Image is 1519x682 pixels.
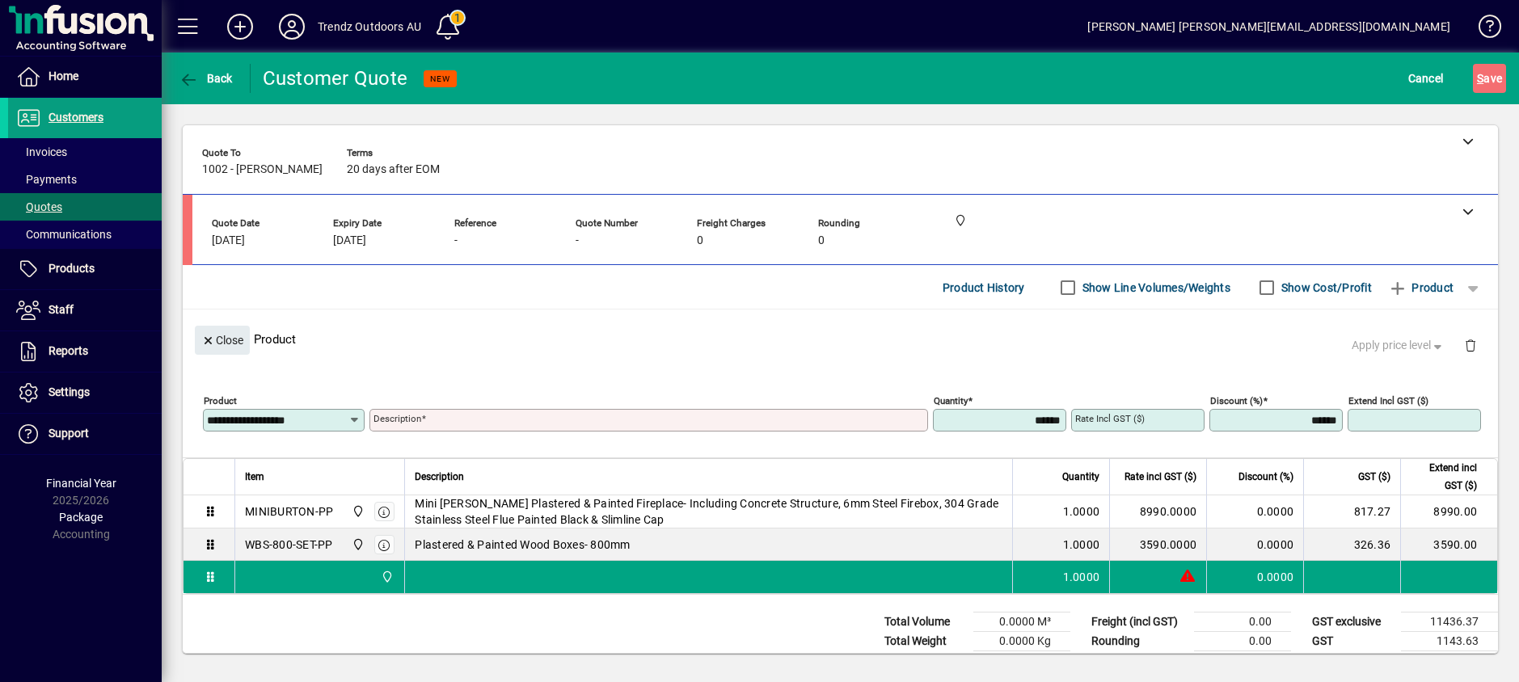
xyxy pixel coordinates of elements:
button: Back [175,64,237,93]
span: Support [49,427,89,440]
mat-label: Rate incl GST ($) [1075,413,1145,424]
td: GST [1304,632,1401,651]
span: Quantity [1062,468,1099,486]
td: 3590.00 [1400,528,1497,561]
span: Back [179,72,233,85]
span: - [576,234,579,247]
mat-label: Product [204,395,237,406]
span: Communications [16,228,112,241]
span: Cancel [1408,65,1444,91]
div: WBS-800-SET-PP [245,537,333,553]
span: 1.0000 [1063,569,1100,585]
td: 0.00 [1194,632,1291,651]
span: Home [49,69,78,82]
a: Settings [8,373,162,413]
div: [PERSON_NAME] [PERSON_NAME][EMAIL_ADDRESS][DOMAIN_NAME] [1087,14,1450,40]
app-page-header-button: Delete [1451,338,1490,352]
span: Discount (%) [1238,468,1293,486]
span: 20 days after EOM [347,163,440,176]
mat-label: Quantity [934,395,968,406]
div: 8990.0000 [1120,503,1196,520]
td: 0.0000 Kg [973,632,1070,651]
span: 1.0000 [1063,503,1100,520]
span: Products [49,262,95,275]
td: 0.0000 [1206,528,1303,561]
a: Support [8,414,162,454]
a: Communications [8,221,162,248]
button: Add [214,12,266,41]
span: Apply price level [1352,337,1445,354]
span: 0 [697,234,703,247]
td: 1143.63 [1401,632,1498,651]
td: Freight (incl GST) [1083,613,1194,632]
span: [DATE] [333,234,366,247]
div: Product [183,309,1498,368]
span: Extend incl GST ($) [1411,459,1477,495]
td: Total Weight [876,632,973,651]
a: Quotes [8,193,162,221]
span: Financial Year [46,477,116,490]
div: Trendz Outdoors AU [318,14,421,40]
span: [DATE] [212,234,245,247]
a: Staff [8,290,162,330]
span: 1.0000 [1063,537,1100,553]
td: 0.0000 [1206,561,1303,593]
td: GST exclusive [1304,613,1401,632]
div: 3590.0000 [1120,537,1196,553]
mat-label: Description [373,413,421,424]
span: S [1477,72,1483,85]
span: Reports [49,344,88,357]
button: Profile [266,12,318,41]
a: Reports [8,331,162,372]
a: Invoices [8,138,162,166]
td: 0.0000 M³ [973,613,1070,632]
span: Settings [49,385,90,398]
span: Description [415,468,464,486]
span: Close [201,327,243,354]
td: Rounding [1083,632,1194,651]
td: 11436.37 [1401,613,1498,632]
mat-label: Extend incl GST ($) [1348,395,1428,406]
span: Quotes [16,200,62,213]
div: MINIBURTON-PP [245,503,333,520]
span: Payments [16,173,77,186]
span: Invoices [16,145,67,158]
mat-label: Discount (%) [1210,395,1263,406]
label: Show Cost/Profit [1278,280,1372,296]
td: 0.0000 [1206,495,1303,528]
button: Product History [936,273,1032,302]
a: Home [8,57,162,97]
span: 0 [818,234,825,247]
span: Mini [PERSON_NAME] Plastered & Painted Fireplace- Including Concrete Structure, 6mm Steel Firebox... [415,495,1002,528]
span: Package [59,511,103,524]
button: Apply price level [1345,331,1452,360]
span: Plastered & Painted Wood Boxes- 800mm [415,537,630,553]
td: 326.36 [1303,528,1400,561]
td: 12580.00 [1401,651,1498,671]
label: Show Line Volumes/Weights [1079,280,1230,296]
div: Customer Quote [263,65,408,91]
td: 817.27 [1303,495,1400,528]
a: Products [8,249,162,289]
span: - [454,234,458,247]
td: 0.00 [1194,613,1291,632]
a: Payments [8,166,162,193]
button: Close [195,326,250,355]
td: Total Volume [876,613,973,632]
span: 1002 - [PERSON_NAME] [202,163,323,176]
app-page-header-button: Close [191,332,254,347]
span: Item [245,468,264,486]
button: Delete [1451,326,1490,364]
span: Staff [49,303,74,316]
span: GST ($) [1358,468,1390,486]
td: GST inclusive [1304,651,1401,671]
span: Product History [943,275,1025,301]
button: Save [1473,64,1506,93]
span: Customers [49,111,103,124]
app-page-header-button: Back [162,64,251,93]
span: NEW [430,74,450,84]
span: ave [1477,65,1502,91]
td: 8990.00 [1400,495,1497,528]
a: Knowledge Base [1466,3,1499,56]
span: Rate incl GST ($) [1124,468,1196,486]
